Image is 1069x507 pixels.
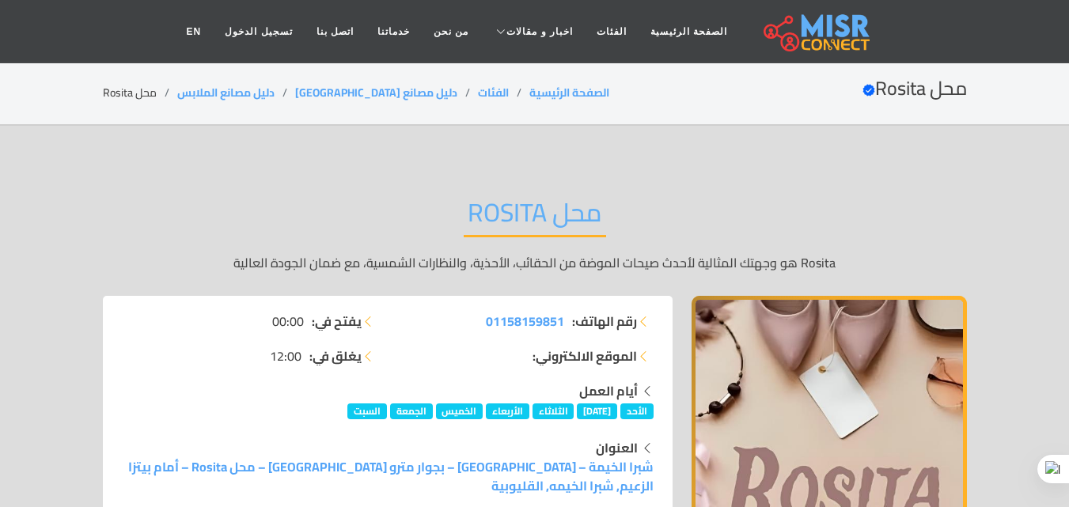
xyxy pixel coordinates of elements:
[390,403,433,419] span: الجمعة
[305,17,366,47] a: اتصل بنا
[533,346,637,365] strong: الموقع الالكتروني:
[506,25,573,39] span: اخبار و مقالات
[620,403,654,419] span: الأحد
[422,17,480,47] a: من نحن
[577,403,617,419] span: [DATE]
[478,82,509,103] a: الفئات
[480,17,585,47] a: اخبار و مقالات
[213,17,304,47] a: تسجيل الدخول
[103,85,177,101] li: محل Rosita
[272,312,304,331] span: 00:00
[596,436,638,460] strong: العنوان
[312,312,362,331] strong: يفتح في:
[639,17,739,47] a: الصفحة الرئيسية
[529,82,609,103] a: الصفحة الرئيسية
[486,309,564,333] span: 01158159851
[270,346,301,365] span: 12:00
[533,403,574,419] span: الثلاثاء
[177,82,275,103] a: دليل مصانع الملابس
[366,17,422,47] a: خدماتنا
[103,253,967,272] p: Rosita هو وجهتك المثالية لأحدث صيحات الموضة من الحقائب، الأحذية، والنظارات الشمسية، مع ضمان الجود...
[764,12,870,51] img: main.misr_connect
[295,82,457,103] a: دليل مصانع [GEOGRAPHIC_DATA]
[436,403,483,419] span: الخميس
[486,312,564,331] a: 01158159851
[585,17,639,47] a: الفئات
[579,379,638,403] strong: أيام العمل
[486,403,529,419] span: الأربعاء
[347,403,387,419] span: السبت
[309,346,362,365] strong: يغلق في:
[464,197,606,237] h2: محل Rosita
[862,78,967,100] h2: محل Rosita
[175,17,214,47] a: EN
[862,84,875,96] svg: Verified account
[572,312,637,331] strong: رقم الهاتف:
